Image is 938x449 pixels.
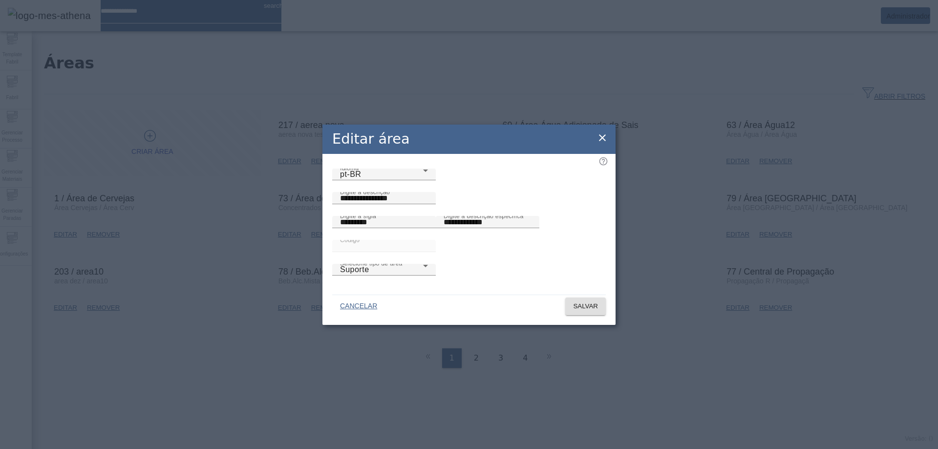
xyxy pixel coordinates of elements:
span: CANCELAR [340,301,377,311]
mat-label: Código [340,236,360,243]
h2: Editar área [332,128,410,150]
mat-label: Digite a descrição específica [444,213,524,219]
span: Suporte [340,265,369,274]
mat-label: Digite a sigla [340,213,376,219]
button: CANCELAR [332,298,385,315]
span: pt-BR [340,170,361,178]
button: SALVAR [565,298,606,315]
mat-label: Digite a descrição [340,189,390,195]
span: SALVAR [573,301,598,311]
